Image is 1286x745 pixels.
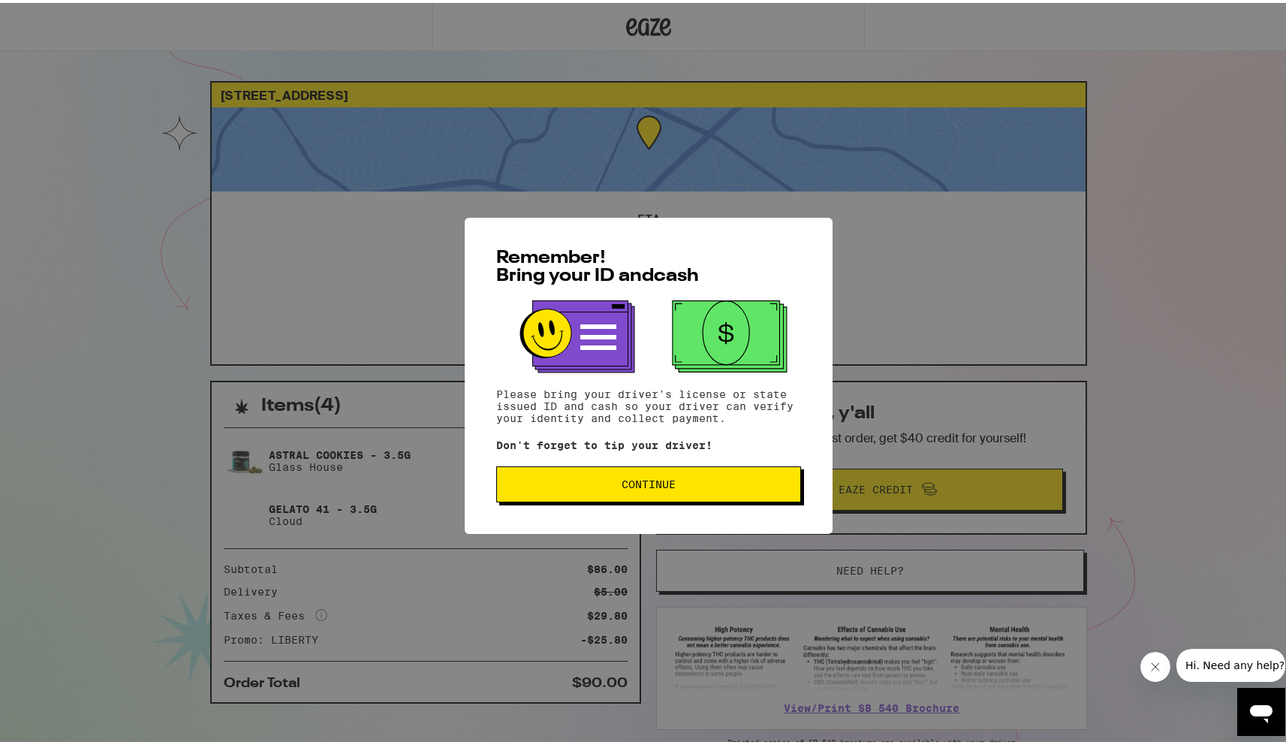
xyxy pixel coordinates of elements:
[496,385,801,421] p: Please bring your driver's license or state issued ID and cash so your driver can verify your ide...
[496,246,699,282] span: Remember! Bring your ID and cash
[1140,649,1170,679] iframe: Close message
[496,463,801,499] button: Continue
[496,436,801,448] p: Don't forget to tip your driver!
[622,476,676,487] span: Continue
[1176,646,1285,679] iframe: Message from company
[1237,685,1285,733] iframe: Button to launch messaging window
